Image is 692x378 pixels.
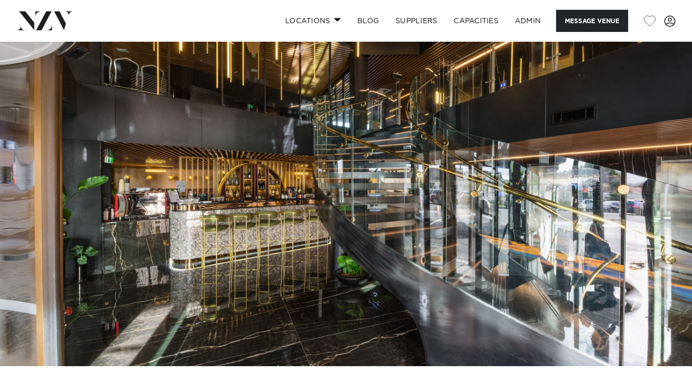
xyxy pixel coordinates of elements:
[277,10,349,32] a: Locations
[16,11,73,30] img: nzv-logo.png
[387,10,445,32] a: SUPPLIERS
[556,10,628,32] button: Message Venue
[349,10,387,32] a: BLOG
[445,10,507,32] a: Capacities
[507,10,549,32] a: ADMIN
